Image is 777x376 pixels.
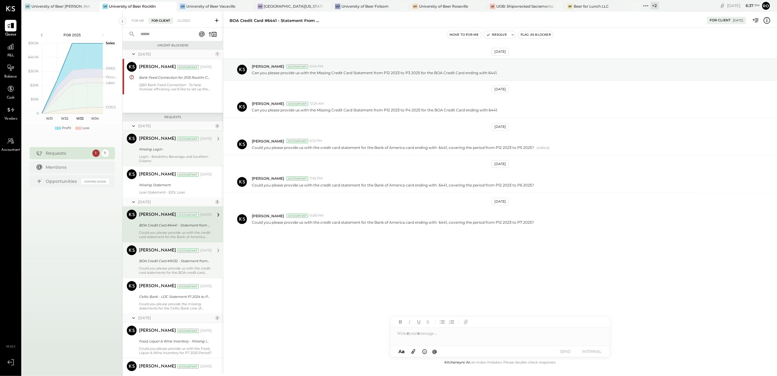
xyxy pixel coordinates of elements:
div: Accountant [177,329,199,333]
div: QBO Bank Feed Connection - To help increase efficiency, we’d like to set up the Bank Feed connect... [139,83,212,91]
div: University of Beer Vacaville [186,4,235,9]
div: [PERSON_NAME] [139,64,176,70]
div: [DATE] [733,18,743,23]
div: Accountant [177,364,199,369]
button: Italic [406,318,414,326]
div: Login - Breakthru Beverage and Southern Glazers [139,154,212,163]
div: [DATE] [492,48,509,56]
div: University of Beer Roseville [419,4,468,9]
span: (edited) [536,146,550,150]
div: For Me [129,18,147,24]
div: [DATE] [200,364,212,369]
button: Move to for me [447,31,481,38]
text: 0 [37,111,39,115]
div: [DATE] [492,85,509,93]
div: [DATE] [727,3,760,9]
div: Bf [567,4,573,9]
div: [GEOGRAPHIC_DATA][US_STATE] [264,4,323,9]
div: Coming Soon [81,179,109,184]
div: BOA Credit Card #9032 - Statement from P8 2023 to P3 2025 [139,258,210,264]
span: 7:45 PM [310,176,323,181]
div: Accountant [177,172,199,177]
div: [DATE] [200,248,212,253]
div: University of Beer Folsom [341,4,389,9]
div: University of Beer [PERSON_NAME] [31,4,90,9]
span: [PERSON_NAME] [252,176,284,181]
div: Accountant [177,65,199,69]
div: Accountant [287,176,308,181]
div: [PERSON_NAME] [139,136,176,142]
div: Uo [412,4,418,9]
div: Uo [258,4,263,9]
span: 6:04 PM [310,64,323,69]
a: Cash [0,83,21,101]
div: Missing Statement [139,182,210,188]
button: Flag as Blocker [518,31,553,38]
div: Requests [46,150,89,156]
div: Food, Liquor & Wine Inventory - Missing Inventory [139,338,210,344]
div: P08 2025 [46,32,98,38]
div: Could you please provide the missing statements for the Celtic Bank Line of Credit from Period 1 ... [139,302,212,310]
button: SEND [553,347,578,356]
button: Aa [397,348,406,355]
span: 12:29 AM [310,101,324,106]
span: [PERSON_NAME] [252,64,284,69]
div: Accountant [287,102,308,106]
text: W33 [76,116,84,121]
div: 2 [215,124,220,128]
div: [DATE] [200,136,212,141]
div: [PERSON_NAME] [139,328,176,334]
span: @ [433,349,437,354]
text: W31 [46,116,53,121]
div: For Client [148,18,173,24]
div: Uo [180,4,185,9]
text: $20K [30,83,39,87]
text: W32 [61,116,68,121]
p: Could you please provide us with the credit card statement for the Bank of America card ending wi... [252,183,534,188]
div: [PERSON_NAME] [139,172,176,178]
button: Bold [397,318,405,326]
div: Loan Statement - EIDL Loan [139,190,212,194]
div: [DATE] [200,65,212,70]
div: BOA Credit Card #6441 - Statement from P12 2023 to P3 2025 [230,18,321,23]
div: Accountant [177,137,199,141]
a: Vendors [0,104,21,122]
div: University of Beer Rocklin [109,4,156,9]
text: Labor [106,81,115,85]
span: a [402,349,405,354]
div: [DATE] [138,199,213,204]
div: [DATE] [492,123,509,131]
button: Strikethrough [424,318,432,326]
div: Accountant [177,213,199,217]
button: Ordered List [447,318,455,326]
div: Missing Login [139,146,210,152]
div: Requests [126,115,220,119]
button: Unordered List [438,318,446,326]
text: Occu... [106,75,116,79]
button: Resolve [484,31,509,38]
div: [DATE] [492,160,509,168]
text: W34 [91,116,99,121]
span: Accountant [2,147,20,153]
div: [DATE] [200,284,212,289]
div: [DATE] [200,172,212,177]
div: Closed [174,18,193,24]
div: [DATE] [200,212,212,217]
div: Could you please provide us with the credit card statements for the BOA credit card ending in 903... [139,266,212,275]
text: $40.1K [28,55,39,59]
span: Balance [4,74,17,80]
div: [DATE] [138,52,213,57]
text: COGS [106,105,116,109]
div: [PERSON_NAME] [139,283,176,289]
p: Could you please provide us with the credit card statement for the Bank of America card ending wi... [252,145,534,150]
div: Bank Feed Connection for 2105 Rocklin Citi Card CC 2014 and 2115 Rocklin Boa CC 9032 not active i... [139,74,210,81]
a: Balance [0,62,21,80]
div: Mentions [46,164,106,170]
a: Queue [0,20,21,38]
div: Profit [62,126,71,131]
div: [DATE] [492,198,509,205]
div: Accountant [177,284,199,288]
div: Celtic Bank - LOC Statement P1 2024 to P3 2025 [139,294,210,300]
button: INTERNAL [579,347,604,356]
div: For Client [710,18,731,23]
